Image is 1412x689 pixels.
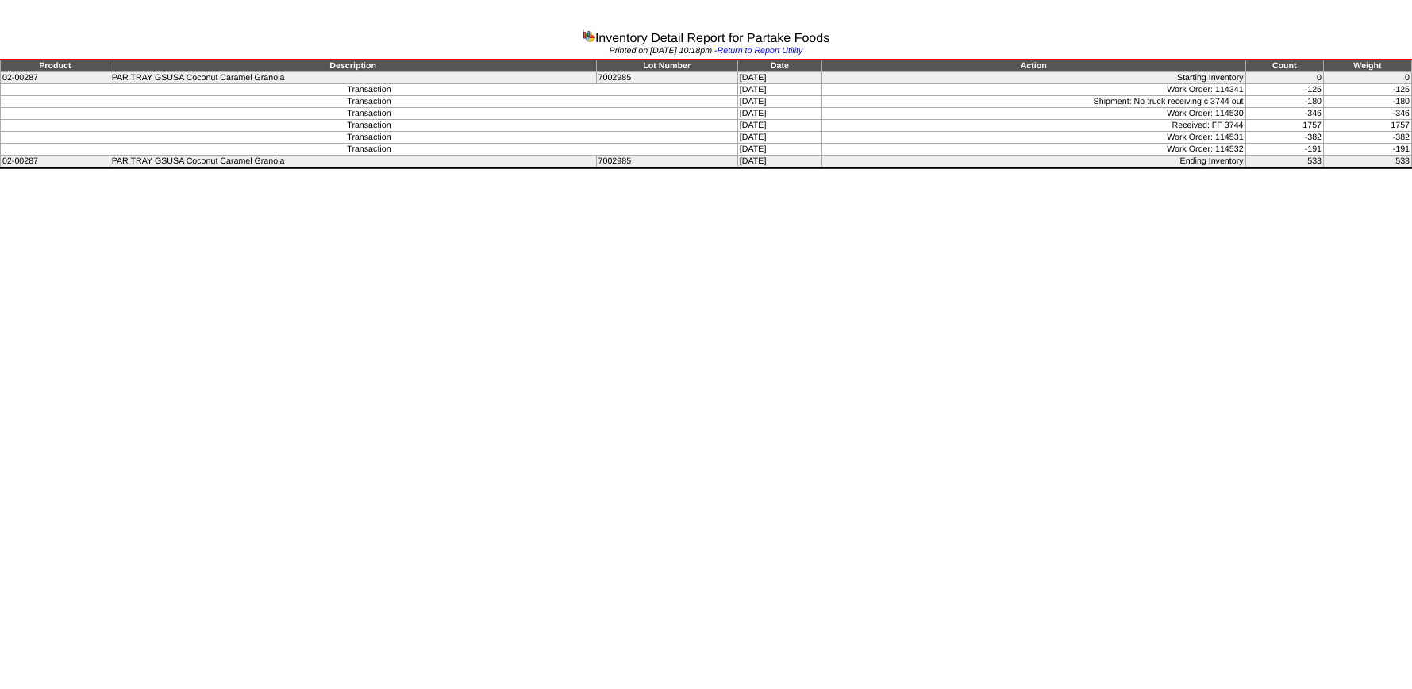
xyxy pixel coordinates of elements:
[1324,84,1412,96] td: -125
[596,60,737,72] td: Lot Number
[1,84,738,96] td: Transaction
[821,108,1245,120] td: Work Order: 114530
[1245,132,1323,144] td: -382
[1324,108,1412,120] td: -346
[737,84,821,96] td: [DATE]
[737,132,821,144] td: [DATE]
[737,120,821,132] td: [DATE]
[1324,96,1412,108] td: -180
[1,60,110,72] td: Product
[1,156,110,168] td: 02-00287
[737,72,821,84] td: [DATE]
[737,156,821,168] td: [DATE]
[821,72,1245,84] td: Starting Inventory
[1,96,738,108] td: Transaction
[821,156,1245,168] td: Ending Inventory
[1245,60,1323,72] td: Count
[1324,60,1412,72] td: Weight
[821,60,1245,72] td: Action
[1,108,738,120] td: Transaction
[596,156,737,168] td: 7002985
[737,144,821,156] td: [DATE]
[1,120,738,132] td: Transaction
[1324,156,1412,168] td: 533
[596,72,737,84] td: 7002985
[1324,132,1412,144] td: -382
[1245,72,1323,84] td: 0
[1,144,738,156] td: Transaction
[1324,72,1412,84] td: 0
[1,132,738,144] td: Transaction
[737,108,821,120] td: [DATE]
[821,132,1245,144] td: Work Order: 114531
[737,60,821,72] td: Date
[821,84,1245,96] td: Work Order: 114341
[1245,144,1323,156] td: -191
[821,120,1245,132] td: Received: FF 3744
[737,96,821,108] td: [DATE]
[1245,108,1323,120] td: -346
[1245,120,1323,132] td: 1757
[110,156,596,168] td: PAR TRAY GSUSA Coconut Caramel Granola
[583,29,595,42] img: graph.gif
[821,144,1245,156] td: Work Order: 114532
[1245,96,1323,108] td: -180
[1245,84,1323,96] td: -125
[821,96,1245,108] td: Shipment: No truck receiving c 3744 out
[718,46,803,56] a: Return to Report Utility
[110,72,596,84] td: PAR TRAY GSUSA Coconut Caramel Granola
[1245,156,1323,168] td: 533
[1324,144,1412,156] td: -191
[1,72,110,84] td: 02-00287
[110,60,596,72] td: Description
[1324,120,1412,132] td: 1757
